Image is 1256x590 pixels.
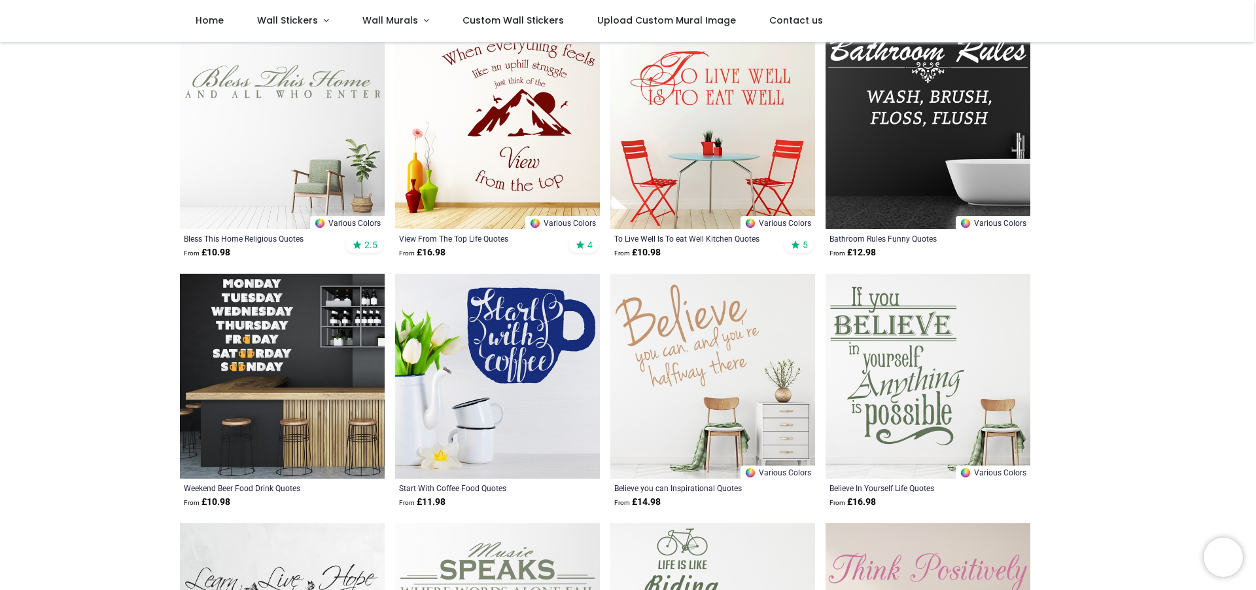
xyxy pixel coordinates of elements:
[614,233,772,244] a: To Live Well Is To eat Well Kitchen Quotes
[462,14,564,27] span: Custom Wall Stickers
[960,217,971,229] img: Color Wheel
[829,246,876,259] strong: £ 12.98
[184,246,230,259] strong: £ 10.98
[587,239,593,251] span: 4
[956,466,1030,479] a: Various Colors
[614,496,661,509] strong: £ 14.98
[399,499,415,506] span: From
[180,274,385,479] img: Weekend Beer Food Drink Quotes Wall Sticker
[257,14,318,27] span: Wall Stickers
[395,24,600,229] img: View From The Top Life Quotes Wall Sticker
[362,14,418,27] span: Wall Murals
[529,217,541,229] img: Color Wheel
[399,483,557,493] a: Start With Coffee Food Quotes
[364,239,377,251] span: 2.5
[1204,538,1243,577] iframe: Brevo live chat
[829,249,845,257] span: From
[196,14,224,27] span: Home
[826,24,1030,229] img: Bathroom Rules Funny Quotes Wall Sticker
[597,14,736,27] span: Upload Custom Mural Image
[399,249,415,257] span: From
[395,274,600,479] img: Start With Coffee Food Quotes Wall Sticker
[741,216,815,229] a: Various Colors
[614,499,630,506] span: From
[399,246,445,259] strong: £ 16.98
[399,233,557,244] a: View From The Top Life Quotes
[803,239,808,251] span: 5
[829,233,987,244] a: Bathroom Rules Funny Quotes
[614,249,630,257] span: From
[614,483,772,493] a: Believe you can Inspirational Quotes
[829,483,987,493] a: Believe In Yourself Life Quotes
[184,499,200,506] span: From
[829,499,845,506] span: From
[310,216,385,229] a: Various Colors
[610,274,815,479] img: Believe you can Inspirational Quotes Wall Sticker
[614,246,661,259] strong: £ 10.98
[399,496,445,509] strong: £ 11.98
[741,466,815,479] a: Various Colors
[184,249,200,257] span: From
[184,496,230,509] strong: £ 10.98
[314,217,326,229] img: Color Wheel
[769,14,823,27] span: Contact us
[610,24,815,229] img: To Live Well Is To eat Well Kitchen Quotes Wall Sticker
[956,216,1030,229] a: Various Colors
[744,217,756,229] img: Color Wheel
[960,467,971,479] img: Color Wheel
[826,274,1030,479] img: Believe In Yourself Life Quotes Wall Sticker
[744,467,756,479] img: Color Wheel
[184,483,341,493] a: Weekend Beer Food Drink Quotes
[829,496,876,509] strong: £ 16.98
[184,233,341,244] a: Bless This Home Religious Quotes
[525,216,600,229] a: Various Colors
[180,24,385,229] img: Bless This Home Religious Quotes Wall Sticker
